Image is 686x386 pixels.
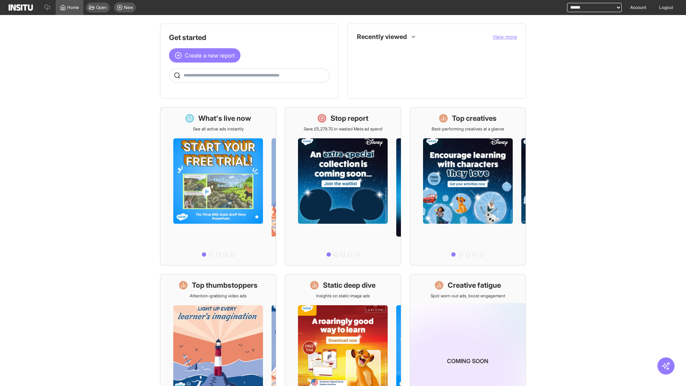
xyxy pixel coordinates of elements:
button: Create a new report [169,48,240,63]
h1: Static deep dive [323,280,376,290]
span: Home [67,5,79,10]
img: Logo [9,4,33,11]
h1: What's live now [198,113,251,123]
h1: Stop report [330,113,368,123]
span: Open [96,5,107,10]
button: View more [493,33,517,40]
a: What's live nowSee all active ads instantly [160,107,276,266]
span: View more [493,34,517,40]
span: New [124,5,133,10]
h1: Get started [169,33,330,43]
p: Best-performing creatives at a glance [432,126,504,132]
h1: Top creatives [452,113,497,123]
a: Top creativesBest-performing creatives at a glance [410,107,526,266]
a: Stop reportSave £5,279.70 in wasted Meta ad spend [285,107,401,266]
span: Create a new report [185,51,235,60]
p: Save £5,279.70 in wasted Meta ad spend [304,126,382,132]
p: Insights on static image ads [316,293,370,299]
h1: Top thumbstoppers [192,280,258,290]
p: Attention-grabbing video ads [190,293,247,299]
p: See all active ads instantly [193,126,244,132]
